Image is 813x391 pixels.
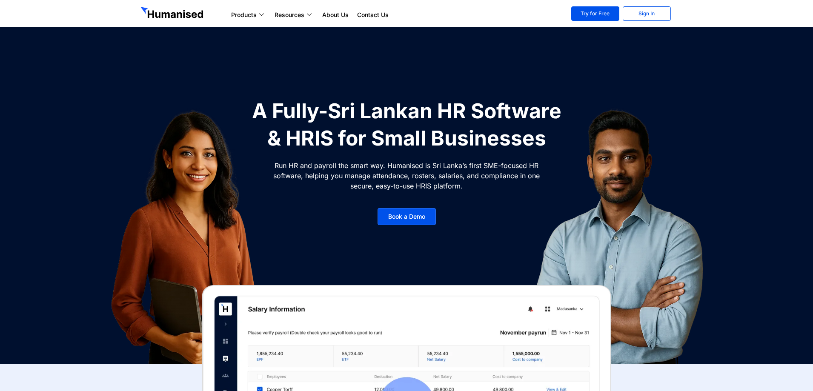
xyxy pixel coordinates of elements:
[140,7,205,20] img: GetHumanised Logo
[227,10,270,20] a: Products
[623,6,671,21] a: Sign In
[388,214,425,220] span: Book a Demo
[272,160,541,191] p: Run HR and payroll the smart way. Humanised is Sri Lanka’s first SME-focused HR software, helping...
[318,10,353,20] a: About Us
[270,10,318,20] a: Resources
[247,97,566,152] h1: A Fully-Sri Lankan HR Software & HRIS for Small Businesses
[571,6,619,21] a: Try for Free
[378,208,436,225] a: Book a Demo
[353,10,393,20] a: Contact Us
